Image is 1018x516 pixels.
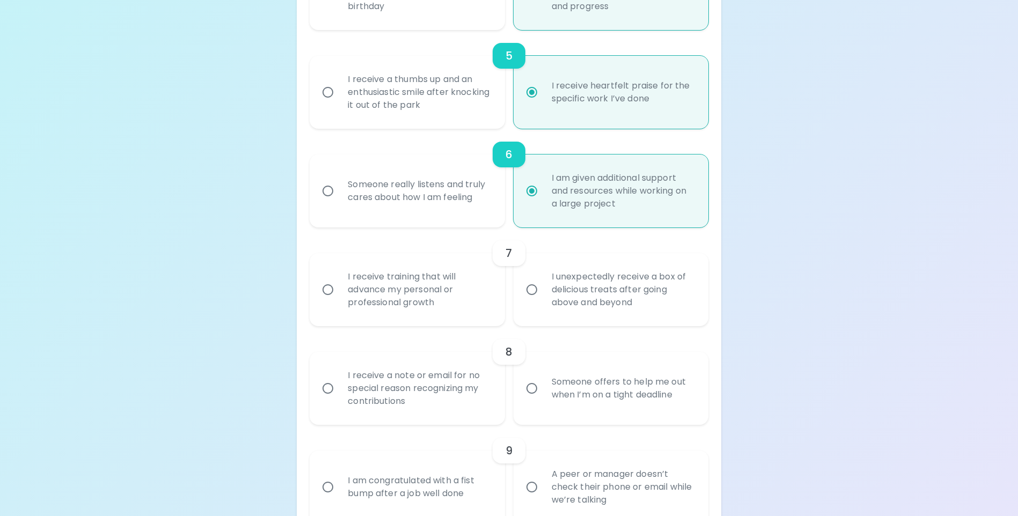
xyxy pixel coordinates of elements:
h6: 9 [506,442,512,459]
div: I am congratulated with a fist bump after a job well done [339,461,499,513]
div: I receive a note or email for no special reason recognizing my contributions [339,356,499,421]
div: I receive training that will advance my personal or professional growth [339,257,499,322]
h6: 7 [506,245,512,262]
div: Someone really listens and truly cares about how I am feeling [339,165,499,217]
div: choice-group-check [310,326,708,425]
div: Someone offers to help me out when I’m on a tight deadline [543,363,702,414]
div: choice-group-check [310,30,708,129]
h6: 6 [506,146,512,163]
div: choice-group-check [310,227,708,326]
h6: 5 [506,47,512,64]
h6: 8 [506,343,512,360]
div: I receive a thumbs up and an enthusiastic smile after knocking it out of the park [339,60,499,124]
div: choice-group-check [310,129,708,227]
div: I receive heartfelt praise for the specific work I’ve done [543,67,702,118]
div: I am given additional support and resources while working on a large project [543,159,702,223]
div: I unexpectedly receive a box of delicious treats after going above and beyond [543,257,702,322]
